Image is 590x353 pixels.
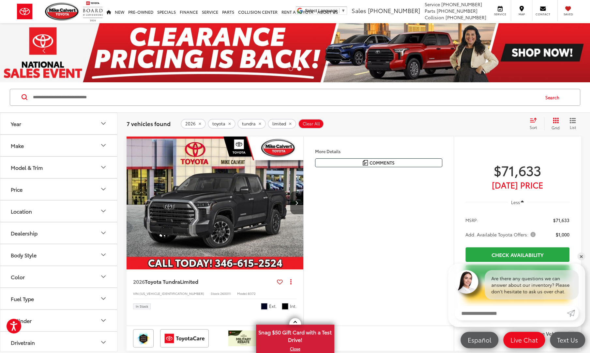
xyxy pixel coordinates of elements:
[441,1,482,8] span: [PHONE_NUMBER]
[99,316,107,324] div: Cylinder
[425,1,440,8] span: Service
[208,119,235,129] button: remove toyota
[237,119,266,129] button: remove tundra
[290,191,303,214] button: Next image
[425,14,444,21] span: Collision
[269,303,277,309] span: Ext.
[554,336,581,344] span: Text Us
[126,136,304,269] a: 2026 Toyota Tundra Limited 4WD CrewMax 5.5-Ft.2026 Toyota Tundra Limited 4WD CrewMax 5.5-Ft.2026 ...
[11,120,21,127] div: Year
[523,331,574,337] label: Compare Vehicle
[464,336,494,344] span: Español
[556,231,569,238] span: $1,000
[228,330,259,346] img: /static/brand-toyota/National_Assets/toyota-military-rebate.jpeg?height=48
[181,119,206,129] button: remove 2026
[465,247,569,262] a: Check Availability
[465,217,478,223] span: MSRP:
[363,160,368,166] img: Comments
[11,230,38,236] div: Dealership
[185,121,196,126] span: 2026
[99,273,107,281] div: Color
[99,185,107,193] div: Price
[514,12,529,16] span: Map
[0,332,118,353] button: DrivetrainDrivetrain
[290,279,292,284] span: dropdown dots
[503,332,545,348] a: Live Chat
[99,141,107,149] div: Make
[565,117,581,130] button: List View
[455,306,567,320] input: Enter your message
[0,222,118,244] button: DealershipDealership
[507,336,541,344] span: Live Chat
[282,303,288,310] span: Black Leather-Trimmed
[567,306,579,320] a: Submit
[315,158,442,167] button: Comments
[11,274,25,280] div: Color
[536,12,550,16] span: Contact
[212,121,225,126] span: toyota
[539,89,569,105] button: Search
[303,121,320,126] span: Clear All
[134,330,152,346] img: Toyota Safety Sense Mike Calvert Toyota Houston TX
[455,270,478,294] img: Agent profile photo
[544,117,565,130] button: Grid View
[261,303,267,310] span: Midnight Black Metallic
[0,113,118,134] button: YearYear
[511,199,520,205] span: Less
[11,164,43,170] div: Model & Trim
[553,217,569,223] span: $71,633
[237,291,248,296] span: Model:
[180,278,198,285] span: Limited
[550,332,585,348] a: Text Us
[133,278,145,285] span: 2026
[126,136,304,269] div: 2026 Toyota Tundra Limited 0
[11,296,34,302] div: Fuel Type
[220,291,231,296] span: 260011
[437,8,477,14] span: [PHONE_NUMBER]
[11,208,32,214] div: Location
[136,305,148,308] span: In Stock
[272,121,286,126] span: limited
[0,310,118,331] button: CylinderCylinder
[341,8,345,13] span: ▼
[552,125,560,130] span: Grid
[99,229,107,237] div: Dealership
[368,6,420,15] span: [PHONE_NUMBER]
[248,291,256,296] span: 8372
[530,124,537,130] span: Sort
[285,276,297,287] button: Actions
[11,142,24,149] div: Make
[11,186,23,192] div: Price
[461,332,498,348] a: Español
[99,251,107,259] div: Body Style
[242,121,256,126] span: tundra
[45,3,80,21] img: Mike Calvert Toyota
[268,119,296,129] button: remove limited
[99,120,107,127] div: Year
[526,117,544,130] button: Select sort value
[352,6,366,15] span: Sales
[99,207,107,215] div: Location
[99,338,107,346] div: Drivetrain
[127,120,171,127] span: 7 vehicles found
[298,119,324,129] button: Clear All
[315,149,442,153] h4: More Details
[0,244,118,265] button: Body StyleBody Style
[569,124,576,130] span: List
[508,196,527,208] button: Less
[11,317,32,324] div: Cylinder
[32,89,539,105] input: Search by Make, Model, or Keyword
[465,182,569,188] span: [DATE] PRICE
[133,291,140,296] span: VIN:
[561,12,575,16] span: Saved
[140,291,204,296] span: [US_VEHICLE_IDENTIFICATION_NUMBER]
[126,136,304,270] img: 2026 Toyota Tundra Limited 4WD CrewMax 5.5-Ft.
[446,14,486,21] span: [PHONE_NUMBER]
[11,252,37,258] div: Body Style
[133,278,274,285] a: 2026Toyota TundraLimited
[0,288,118,309] button: Fuel TypeFuel Type
[11,339,35,345] div: Drivetrain
[99,295,107,302] div: Fuel Type
[465,231,537,238] span: Add. Available Toyota Offers:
